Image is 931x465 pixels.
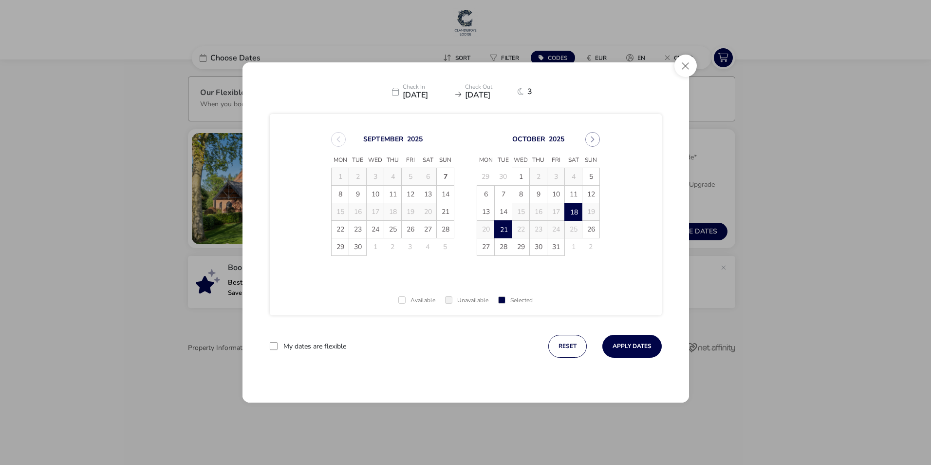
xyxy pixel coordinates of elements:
td: 9 [530,186,547,203]
td: 17 [547,203,565,221]
span: 30 [349,238,366,255]
span: Mon [477,153,495,168]
td: 13 [477,203,495,221]
td: 1 [332,168,349,186]
td: 7 [437,168,454,186]
span: 9 [349,186,366,203]
span: 29 [332,238,349,255]
td: 2 [349,168,367,186]
td: 10 [547,186,565,203]
td: 3 [402,238,419,256]
td: 11 [384,186,402,203]
td: 2 [384,238,402,256]
td: 23 [349,221,367,238]
td: 2 [582,238,600,256]
span: 1 [512,168,529,185]
td: 7 [495,186,512,203]
div: Choose Date [322,120,609,268]
span: 26 [582,221,599,238]
td: 22 [512,221,530,238]
span: 12 [402,186,419,203]
td: 15 [332,203,349,221]
span: 29 [512,238,529,255]
td: 28 [495,238,512,256]
span: Sun [582,153,600,168]
label: My dates are flexible [283,343,346,350]
button: Choose Year [549,135,564,144]
span: 22 [332,221,349,238]
td: 18 [565,203,582,221]
td: 5 [402,168,419,186]
span: Tue [349,153,367,168]
button: Next Month [585,132,600,147]
td: 25 [565,221,582,238]
td: 29 [332,238,349,256]
td: 20 [477,221,495,238]
td: 8 [332,186,349,203]
span: 13 [477,203,494,220]
td: 15 [512,203,530,221]
td: 17 [367,203,384,221]
span: 7 [437,168,454,185]
td: 5 [582,168,600,186]
p: Check In [403,84,451,91]
td: 14 [437,186,454,203]
td: 20 [419,203,437,221]
div: Available [398,297,435,304]
td: 30 [530,238,547,256]
td: 23 [530,221,547,238]
td: 6 [419,168,437,186]
td: 21 [437,203,454,221]
td: 2 [530,168,547,186]
td: 19 [582,203,600,221]
div: Unavailable [445,297,488,304]
span: Thu [530,153,547,168]
button: Close [674,55,697,77]
span: Mon [332,153,349,168]
span: 18 [565,204,582,221]
td: 29 [477,168,495,186]
td: 4 [419,238,437,256]
td: 1 [367,238,384,256]
span: Sat [419,153,437,168]
td: 12 [582,186,600,203]
button: Apply Dates [602,335,662,358]
td: 21 [495,221,512,238]
span: 5 [582,168,599,185]
td: 30 [349,238,367,256]
span: 24 [367,221,384,238]
button: Choose Year [407,135,423,144]
span: 21 [437,203,454,220]
span: Wed [512,153,530,168]
span: 27 [419,221,436,238]
span: Tue [495,153,512,168]
td: 6 [477,186,495,203]
button: reset [548,335,587,358]
td: 28 [437,221,454,238]
span: 28 [495,238,512,255]
td: 29 [512,238,530,256]
td: 18 [384,203,402,221]
td: 16 [349,203,367,221]
span: Sat [565,153,582,168]
td: 19 [402,203,419,221]
span: 10 [367,186,384,203]
span: Fri [402,153,419,168]
button: Choose Month [363,135,404,144]
td: 5 [437,238,454,256]
span: 31 [547,238,564,255]
span: 13 [419,186,436,203]
span: Wed [367,153,384,168]
td: 8 [512,186,530,203]
span: 27 [477,238,494,255]
td: 16 [530,203,547,221]
td: 4 [384,168,402,186]
span: 3 [527,88,540,96]
td: 1 [565,238,582,256]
